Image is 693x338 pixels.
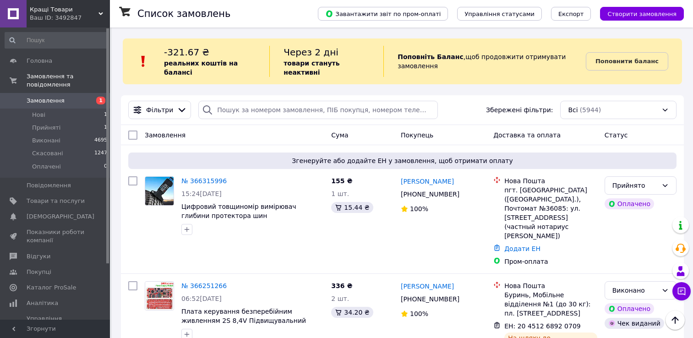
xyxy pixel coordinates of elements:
div: Виконано [612,285,658,295]
span: Відгуки [27,252,50,261]
b: Поповніть Баланс [398,53,464,60]
div: Чек виданий [605,318,664,329]
img: Фото товару [145,177,174,205]
div: Пром-оплата [504,257,597,266]
div: 15.44 ₴ [331,202,373,213]
h1: Список замовлень [137,8,230,19]
span: Кращі Товари [30,5,98,14]
div: Ваш ID: 3492847 [30,14,110,22]
div: Буринь, Мобільне відділення №1 (до 30 кг): пл. [STREET_ADDRESS] [504,290,597,318]
a: Створити замовлення [591,10,684,17]
span: Створити замовлення [607,11,677,17]
span: Збережені фільтри: [486,105,553,114]
span: -321.67 ₴ [164,47,209,58]
span: [PHONE_NUMBER] [401,191,459,198]
span: Покупці [27,268,51,276]
span: ЕН: 20 4512 6892 0709 [504,322,581,330]
a: [PERSON_NAME] [401,177,454,186]
button: Управління статусами [457,7,542,21]
div: Нова Пошта [504,176,597,185]
span: 1 [104,111,107,119]
span: Товари та послуги [27,197,85,205]
span: Головна [27,57,52,65]
a: Поповнити баланс [586,52,668,71]
img: Фото товару [145,282,174,310]
span: Статус [605,131,628,139]
span: Покупець [401,131,433,139]
a: [PERSON_NAME] [401,282,454,291]
a: Плата керування безперебійним живленням 2S 8,4V Підвищувальний модуль DC 12V/15V 24 Вт 1А [181,308,306,333]
span: Фільтри [146,105,173,114]
span: 1 [104,124,107,132]
span: 4695 [94,136,107,145]
span: Управління статусами [464,11,535,17]
div: Нова Пошта [504,281,597,290]
img: :exclamation: [136,55,150,68]
span: Доставка та оплата [493,131,561,139]
span: 0 [104,163,107,171]
span: [PHONE_NUMBER] [401,295,459,303]
span: Через 2 дні [284,47,338,58]
span: Замовлення та повідомлення [27,72,110,89]
span: Прийняті [32,124,60,132]
a: Фото товару [145,281,174,311]
div: Оплачено [605,303,654,314]
span: 155 ₴ [331,177,352,185]
span: Аналітика [27,299,58,307]
div: , щоб продовжити отримувати замовлення [383,46,586,77]
div: пгт. [GEOGRAPHIC_DATA] ([GEOGRAPHIC_DATA].), Почтомат №36085: ул. [STREET_ADDRESS] (частный нотар... [504,185,597,240]
span: 336 ₴ [331,282,352,289]
a: № 366315996 [181,177,227,185]
span: Замовлення [27,97,65,105]
button: Завантажити звіт по пром-оплаті [318,7,448,21]
span: 06:52[DATE] [181,295,222,302]
button: Наверх [666,311,685,330]
span: 15:24[DATE] [181,190,222,197]
span: Згенеруйте або додайте ЕН у замовлення, щоб отримати оплату [132,156,673,165]
div: 34.20 ₴ [331,307,373,318]
span: Завантажити звіт по пром-оплаті [325,10,441,18]
span: [DEMOGRAPHIC_DATA] [27,213,94,221]
span: 1 [96,97,105,104]
span: 100% [410,205,428,213]
span: 100% [410,310,428,317]
button: Чат з покупцем [672,282,691,300]
span: Нові [32,111,45,119]
span: Експорт [558,11,584,17]
div: Оплачено [605,198,654,209]
button: Експорт [551,7,591,21]
span: 1 шт. [331,190,349,197]
span: (5944) [580,106,601,114]
a: № 366251266 [181,282,227,289]
span: Всі [568,105,578,114]
span: 1247 [94,149,107,158]
span: Каталог ProSale [27,283,76,292]
span: Управління сайтом [27,315,85,331]
span: Виконані [32,136,60,145]
a: Цифровий товщиномір вимірювач глибини протектора шин [181,203,296,219]
span: Показники роботи компанії [27,228,85,245]
a: Фото товару [145,176,174,206]
input: Пошук [5,32,108,49]
span: Замовлення [145,131,186,139]
b: реальних коштів на балансі [164,60,238,76]
b: Поповнити баланс [595,58,659,65]
div: Прийнято [612,180,658,191]
span: Скасовані [32,149,63,158]
span: Повідомлення [27,181,71,190]
span: Оплачені [32,163,61,171]
button: Створити замовлення [600,7,684,21]
b: товари стануть неактивні [284,60,339,76]
a: Додати ЕН [504,245,540,252]
span: Cума [331,131,348,139]
span: 2 шт. [331,295,349,302]
input: Пошук за номером замовлення, ПІБ покупця, номером телефону, Email, номером накладної [198,101,438,119]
